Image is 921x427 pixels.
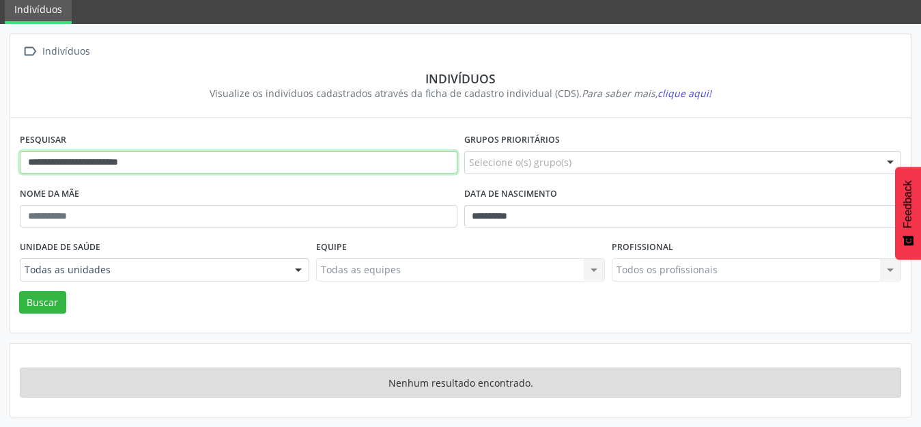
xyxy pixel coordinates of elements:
label: Pesquisar [20,130,66,151]
div: Indivíduos [29,71,892,86]
i: Para saber mais, [582,87,711,100]
a:  Indivíduos [20,42,92,61]
span: Todas as unidades [25,263,281,277]
div: Nenhum resultado encontrado. [20,368,901,398]
button: Feedback - Mostrar pesquisa [895,167,921,260]
div: Indivíduos [40,42,92,61]
span: Selecione o(s) grupo(s) [469,155,571,169]
i:  [20,42,40,61]
label: Data de nascimento [464,184,557,205]
label: Grupos prioritários [464,130,560,151]
label: Profissional [612,237,673,258]
button: Buscar [19,291,66,314]
label: Nome da mãe [20,184,79,205]
label: Equipe [316,237,347,258]
label: Unidade de saúde [20,237,100,258]
span: clique aqui! [657,87,711,100]
span: Feedback [902,180,914,228]
div: Visualize os indivíduos cadastrados através da ficha de cadastro individual (CDS). [29,86,892,100]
